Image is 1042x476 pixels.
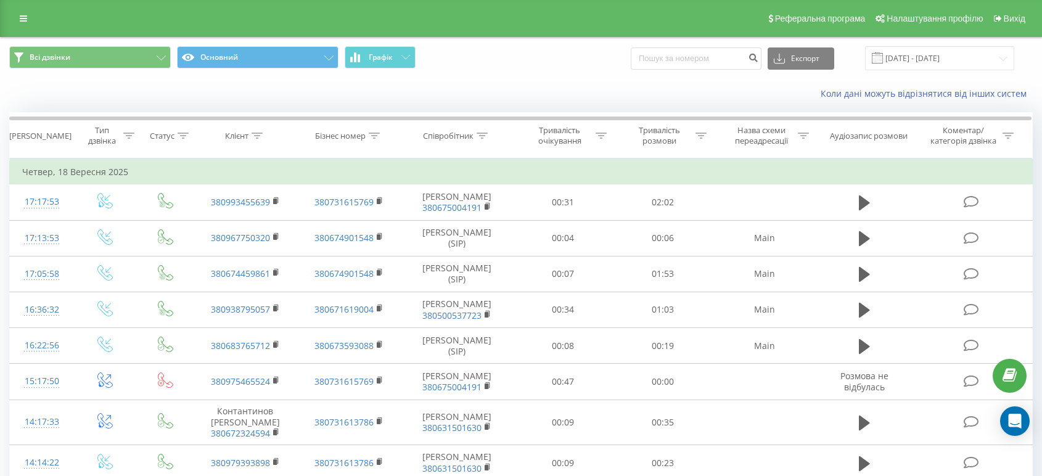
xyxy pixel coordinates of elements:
span: Вихід [1004,14,1025,23]
button: Основний [177,46,338,68]
a: 380674901548 [314,268,374,279]
td: 00:07 [513,256,613,292]
td: 00:06 [613,220,713,256]
a: 380631501630 [422,422,482,433]
td: Контантинов [PERSON_NAME] [194,400,297,445]
div: 14:14:22 [22,451,61,475]
a: 380731615769 [314,375,374,387]
div: 17:05:58 [22,262,61,286]
div: 17:13:53 [22,226,61,250]
td: Четвер, 18 Вересня 2025 [10,160,1033,184]
a: 380500537723 [422,310,482,321]
td: Main [713,292,816,327]
td: [PERSON_NAME] [401,184,512,220]
td: 00:19 [613,328,713,364]
a: 380674901548 [314,232,374,244]
a: 380731613786 [314,416,374,428]
td: 00:00 [613,364,713,400]
span: Реферальна програма [775,14,866,23]
div: Співробітник [423,131,474,141]
a: 380671619004 [314,303,374,315]
div: 16:22:56 [22,334,61,358]
span: Графік [369,53,393,62]
div: Статус [150,131,174,141]
td: Main [713,256,816,292]
td: 01:53 [613,256,713,292]
a: 380731613786 [314,457,374,469]
td: [PERSON_NAME] (SIP) [401,328,512,364]
td: 01:03 [613,292,713,327]
div: Тип дзвінка [84,125,120,146]
td: 02:02 [613,184,713,220]
a: 380675004191 [422,202,482,213]
td: Main [713,328,816,364]
button: Графік [345,46,416,68]
a: 380979393898 [211,457,270,469]
a: 380674459861 [211,268,270,279]
div: 14:17:33 [22,410,61,434]
div: 15:17:50 [22,369,61,393]
button: Експорт [768,47,834,70]
a: 380975465524 [211,375,270,387]
a: 380967750320 [211,232,270,244]
div: 17:17:53 [22,190,61,214]
span: Налаштування профілю [887,14,983,23]
a: Коли дані можуть відрізнятися вiд інших систем [821,88,1033,99]
div: Тривалість очікування [527,125,593,146]
button: Всі дзвінки [9,46,171,68]
td: 00:09 [513,400,613,445]
td: [PERSON_NAME] (SIP) [401,256,512,292]
div: Коментар/категорія дзвінка [927,125,999,146]
div: Клієнт [225,131,248,141]
a: 380631501630 [422,462,482,474]
span: Розмова не відбулась [840,370,888,393]
div: 16:36:32 [22,298,61,322]
a: 380683765712 [211,340,270,351]
span: Всі дзвінки [30,52,70,62]
div: Тривалість розмови [626,125,692,146]
td: Main [713,220,816,256]
a: 380938795057 [211,303,270,315]
a: 380993455639 [211,196,270,208]
td: [PERSON_NAME] [401,364,512,400]
td: 00:08 [513,328,613,364]
td: 00:35 [613,400,713,445]
a: 380675004191 [422,381,482,393]
td: [PERSON_NAME] (SIP) [401,220,512,256]
div: [PERSON_NAME] [9,131,72,141]
div: Бізнес номер [315,131,366,141]
td: 00:31 [513,184,613,220]
td: 00:04 [513,220,613,256]
input: Пошук за номером [631,47,761,70]
a: 380673593088 [314,340,374,351]
a: 380672324594 [211,427,270,439]
td: 00:34 [513,292,613,327]
td: 00:47 [513,364,613,400]
td: [PERSON_NAME] [401,292,512,327]
div: Аудіозапис розмови [830,131,908,141]
td: [PERSON_NAME] [401,400,512,445]
div: Open Intercom Messenger [1000,406,1030,436]
div: Назва схеми переадресації [729,125,795,146]
a: 380731615769 [314,196,374,208]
